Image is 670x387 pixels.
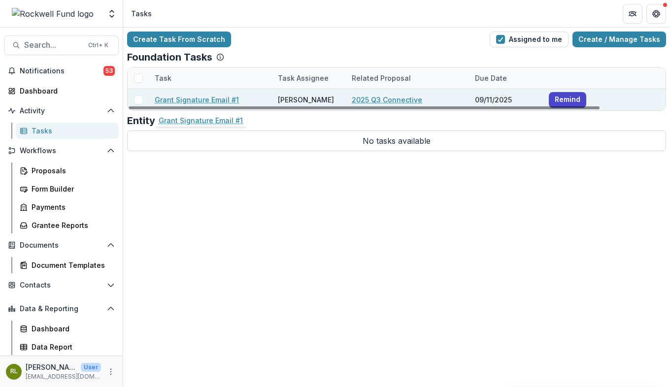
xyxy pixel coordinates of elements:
button: Assigned to me [490,32,569,47]
div: Grantee Reports [32,220,111,230]
p: Entity Tasks [127,115,186,127]
div: Due Date [469,67,543,89]
div: Task [149,67,272,89]
a: Grantee Reports [16,217,119,233]
a: Dashboard [4,83,119,99]
div: Due Date [469,73,513,83]
div: Dashboard [32,323,111,334]
p: Foundation Tasks [127,51,212,63]
div: Form Builder [32,184,111,194]
div: Tasks [32,126,111,136]
div: Proposals [32,165,111,176]
div: Payments [32,202,111,212]
a: Create Task From Scratch [127,32,231,47]
img: Rockwell Fund logo [12,8,94,20]
div: Related Proposal [346,67,469,89]
button: Open Workflows [4,143,119,159]
a: Form Builder [16,181,119,197]
button: Open Contacts [4,277,119,293]
button: Remind [549,92,586,108]
div: Tasks [131,8,152,19]
div: Dashboard [20,86,111,96]
span: Search... [24,40,82,50]
p: No tasks available [127,130,666,151]
button: Get Help [646,4,666,24]
div: Ctrl + K [86,40,110,51]
button: Partners [623,4,642,24]
div: Task Assignee [272,67,346,89]
a: Tasks [16,123,119,139]
a: Proposals [16,162,119,179]
button: More [105,366,117,378]
div: 09/11/2025 [469,89,543,110]
span: Notifications [20,67,103,75]
div: Task Assignee [272,73,335,83]
a: 2025 Q3 Connective [352,95,422,105]
span: Workflows [20,147,103,155]
p: [PERSON_NAME] [26,362,77,372]
button: Open Activity [4,103,119,119]
div: [PERSON_NAME] [278,95,334,105]
span: Documents [20,241,103,250]
button: Open Documents [4,237,119,253]
span: Contacts [20,281,103,290]
p: [EMAIL_ADDRESS][DOMAIN_NAME] [26,372,101,381]
a: Data Report [16,339,119,355]
span: Activity [20,107,103,115]
nav: breadcrumb [127,6,156,21]
a: Document Templates [16,257,119,273]
div: Document Templates [32,260,111,270]
span: 53 [103,66,115,76]
span: Data & Reporting [20,305,103,313]
div: Ronald C. Lewis [10,368,18,375]
div: Data Report [32,342,111,352]
div: Related Proposal [346,73,417,83]
div: Task [149,73,177,83]
a: Payments [16,199,119,215]
button: Open Data & Reporting [4,301,119,317]
button: Notifications53 [4,63,119,79]
a: Grant Signature Email #1 [155,95,239,105]
a: Create / Manage Tasks [572,32,666,47]
p: User [81,363,101,372]
button: Search... [4,35,119,55]
a: Dashboard [16,321,119,337]
button: Open entity switcher [105,4,119,24]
